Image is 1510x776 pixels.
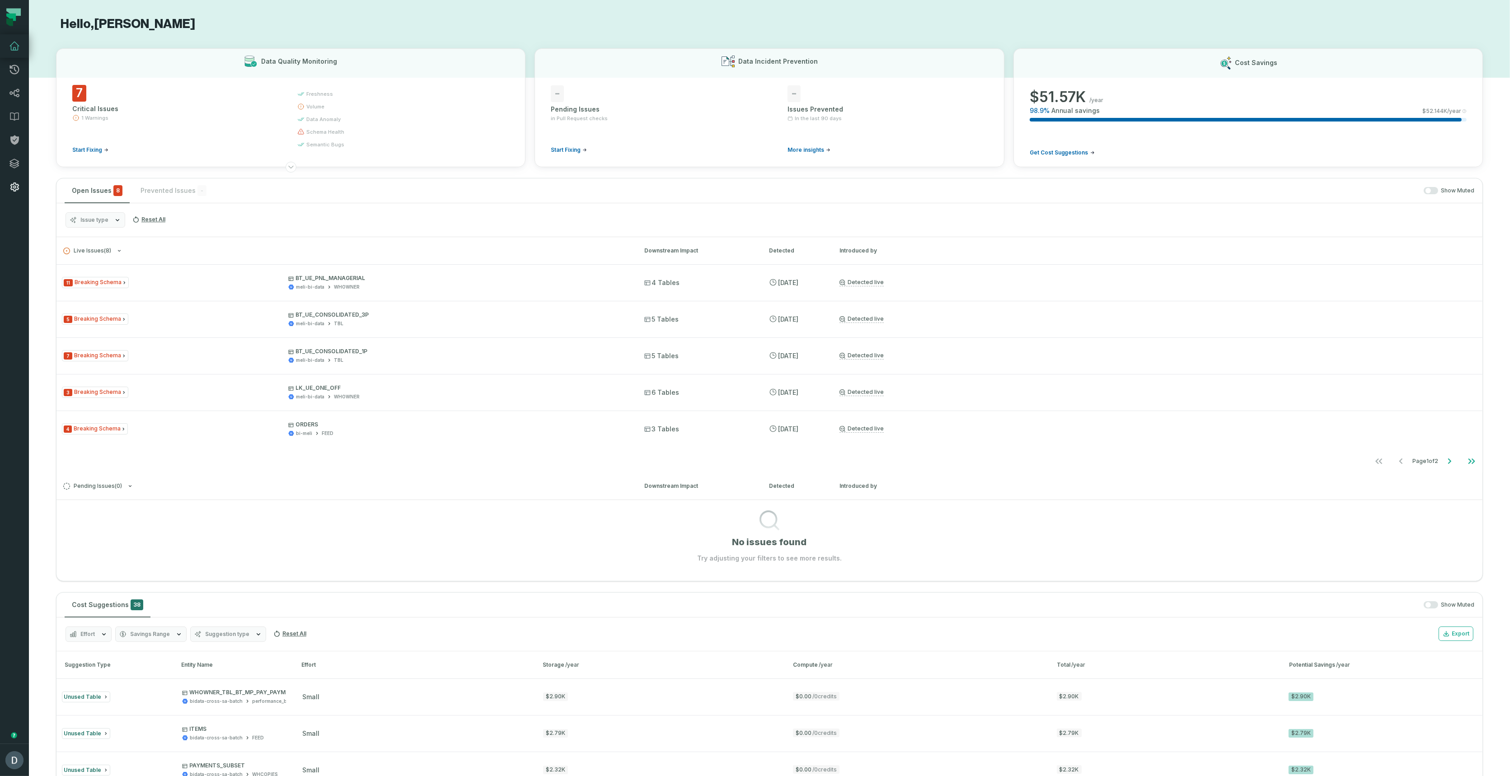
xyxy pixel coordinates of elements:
[551,85,564,102] span: -
[543,766,568,774] div: $2.32K
[1422,108,1461,115] span: $ 52.144K /year
[334,320,343,327] div: TBL
[788,146,824,154] span: More insights
[62,313,128,325] span: Issue Type
[115,626,187,642] button: Savings Range
[182,689,314,696] p: WHOWNER_TBL_BT_MP_PAY_PAYMENTS_ALL
[644,247,753,255] div: Downstream Impact
[80,631,95,638] span: Effort
[80,216,108,224] span: Issue type
[63,483,628,490] button: Pending Issues(0)
[306,90,333,98] span: freshness
[1368,452,1482,470] ul: Page 1 of 2
[306,116,341,123] span: data anomaly
[66,626,112,642] button: Effort
[130,631,170,638] span: Savings Range
[812,729,837,736] span: / 0 credits
[1030,149,1095,156] a: Get Cost Suggestions
[778,425,798,433] relative-time: Sep 25, 2025, 5:13 PM GMT+3
[839,352,884,360] a: Detected live
[1461,452,1482,470] button: Go to last page
[778,352,798,360] relative-time: Sep 25, 2025, 5:13 PM GMT+3
[288,311,628,318] p: BT_UE_CONSOLIDATED_3P
[839,247,921,255] div: Introduced by
[1289,661,1478,669] div: Potential Savings
[644,278,680,287] span: 4 Tables
[839,388,884,396] a: Detected live
[301,661,526,669] div: Effort
[190,734,243,741] div: bidata-cross-sa-batch
[65,593,150,617] button: Cost Suggestions
[182,725,264,733] p: ITEMS
[63,248,628,254] button: Live Issues(8)
[644,315,679,324] span: 5 Tables
[113,185,122,196] span: critical issues and errors combined
[795,115,842,122] span: In the last 90 days
[252,698,314,705] div: performance_bimelirecore1
[535,48,1004,167] button: Data Incident Prevention-Pending Issuesin Pull Request checksStart Fixing-Issues PreventedIn the ...
[839,425,884,433] a: Detected live
[56,16,1483,32] h1: Hello, [PERSON_NAME]
[64,730,101,737] span: Unused Table
[56,452,1482,470] nav: pagination
[738,57,818,66] h3: Data Incident Prevention
[72,85,86,102] span: 7
[66,212,125,228] button: Issue type
[65,178,130,203] button: Open Issues
[1439,452,1460,470] button: Go to next page
[64,352,72,360] span: Severity
[543,661,777,669] div: Storage
[551,146,587,154] a: Start Fixing
[10,731,18,739] div: Tooltip anchor
[793,692,839,701] span: $0.00
[1336,661,1350,668] span: /year
[72,104,281,113] div: Critical Issues
[190,698,243,705] div: bidata-cross-sa-batch
[788,105,988,114] div: Issues Prevented
[778,315,798,323] relative-time: Sep 25, 2025, 5:13 PM GMT+3
[288,421,628,428] p: ORDERS
[302,693,319,701] span: small
[63,248,111,254] span: Live Issues ( 8 )
[56,715,1482,751] button: Unused TableITEMSbidata-cross-sa-batchFEEDsmall$2.79K$0.00/0credits$2.79K$2.79K
[261,57,337,66] h3: Data Quality Monitoring
[56,678,1482,715] button: Unused TableWHOWNER_TBL_BT_MP_PAY_PAYMENTS_ALLbidata-cross-sa-batchperformance_bimelirecore1small...
[288,348,628,355] p: BT_UE_CONSOLIDATED_1P
[306,141,344,148] span: semantic bugs
[1289,692,1313,701] div: $2.90K
[1289,766,1313,774] div: $2.32K
[62,423,128,435] span: Issue Type
[812,693,837,700] span: / 0 credits
[697,554,842,563] p: Try adjusting your filters to see more results.
[205,631,249,638] span: Suggestion type
[62,277,129,288] span: Issue Type
[306,128,344,136] span: schema health
[129,212,169,227] button: Reset All
[839,482,921,490] div: Introduced by
[56,500,1482,563] div: Pending Issues(0)
[56,48,525,167] button: Data Quality Monitoring7Critical Issues1 WarningsStart Fixingfreshnessvolumedata anomalyschema he...
[64,693,101,700] span: Unused Table
[839,315,884,323] a: Detected live
[1013,48,1483,167] button: Cost Savings$51.57K/year98.9%Annual savings$52.144K/yearGet Cost Suggestions
[1057,661,1273,669] div: Total
[56,264,1482,472] div: Live Issues(8)
[63,483,122,490] span: Pending Issues ( 0 )
[769,247,823,255] div: Detected
[1030,106,1050,115] span: 98.9 %
[1030,149,1088,156] span: Get Cost Suggestions
[5,751,23,769] img: avatar of Daniel Lahyani
[302,729,319,737] span: small
[296,357,324,364] div: meli-bi-data
[252,734,264,741] div: FEED
[543,692,568,701] div: $2.90K
[64,767,101,773] span: Unused Table
[217,187,1474,195] div: Show Muted
[793,729,839,737] span: $0.00
[1057,729,1082,737] span: $2.79K
[1071,661,1085,668] span: /year
[181,661,285,669] div: Entity Name
[793,661,1041,669] div: Compute
[322,430,333,437] div: FEED
[778,279,798,286] relative-time: Sep 25, 2025, 5:13 PM GMT+3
